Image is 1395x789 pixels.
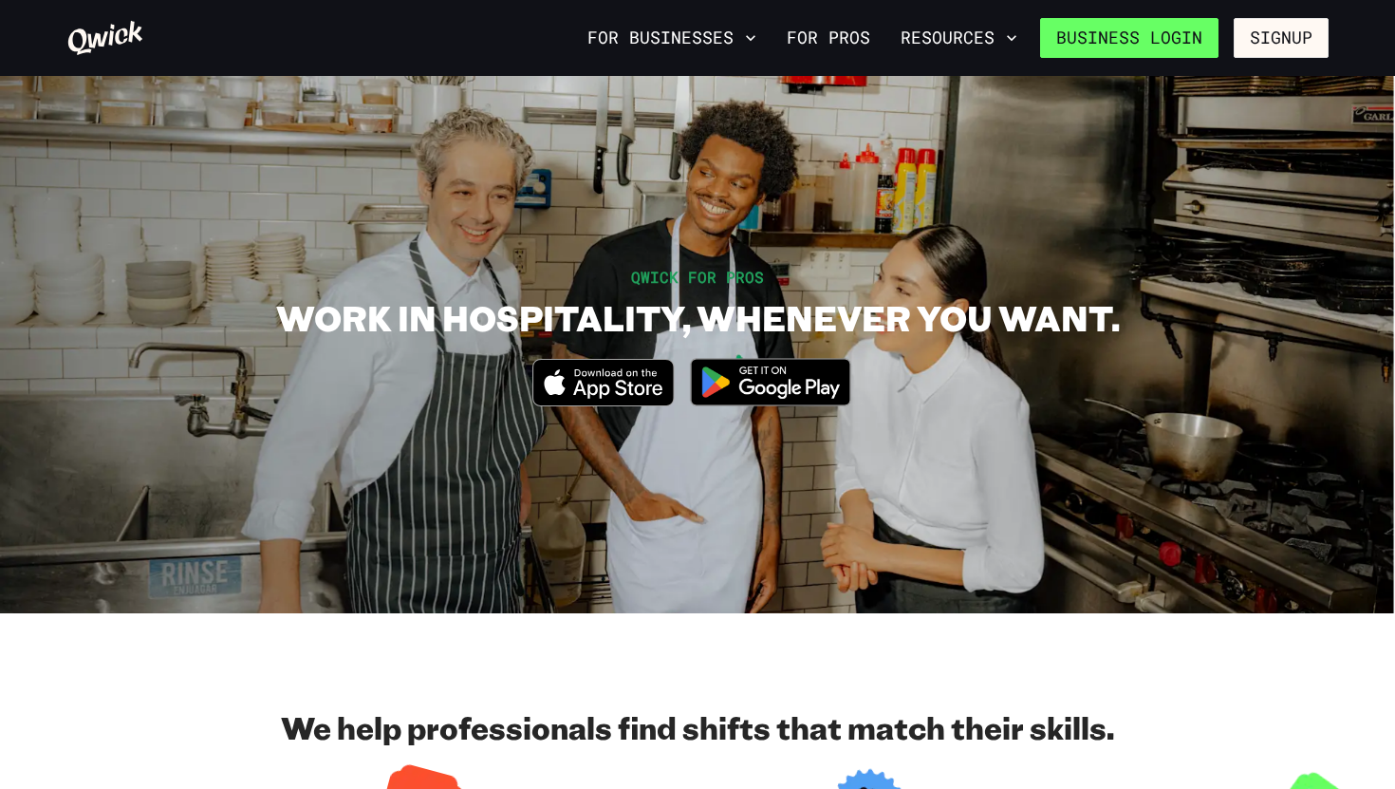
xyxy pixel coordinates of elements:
a: Business Login [1040,18,1218,58]
button: For Businesses [580,22,764,54]
button: Signup [1234,18,1329,58]
h1: WORK IN HOSPITALITY, WHENEVER YOU WANT. [276,296,1120,339]
img: Get it on Google Play [679,347,863,418]
h2: We help professionals find shifts that match their skills. [66,708,1329,746]
span: QWICK FOR PROS [631,267,764,287]
a: Download on the App Store [532,390,675,410]
button: Resources [893,22,1025,54]
a: For Pros [779,22,878,54]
